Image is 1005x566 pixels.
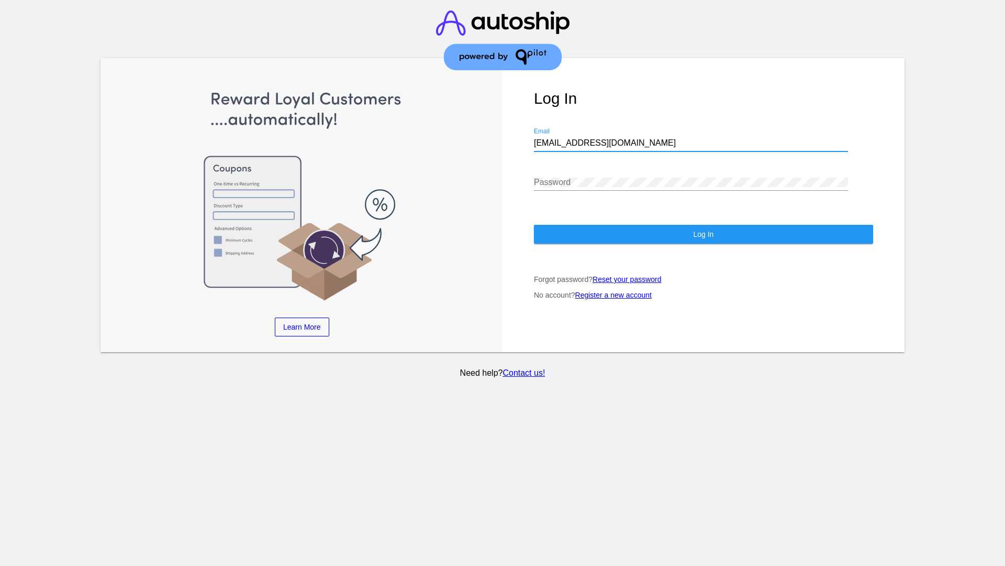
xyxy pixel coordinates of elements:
[534,90,873,107] h1: Log In
[693,230,713,238] span: Log In
[283,323,321,331] span: Learn More
[275,318,329,336] a: Learn More
[132,90,472,302] img: Apply Coupons Automatically to Scheduled Orders with QPilot
[534,291,873,299] p: No account?
[534,225,873,244] button: Log In
[502,368,545,377] a: Contact us!
[534,138,848,148] input: Email
[575,291,652,299] a: Register a new account
[534,275,873,284] p: Forgot password?
[99,368,907,378] p: Need help?
[593,275,662,284] a: Reset your password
